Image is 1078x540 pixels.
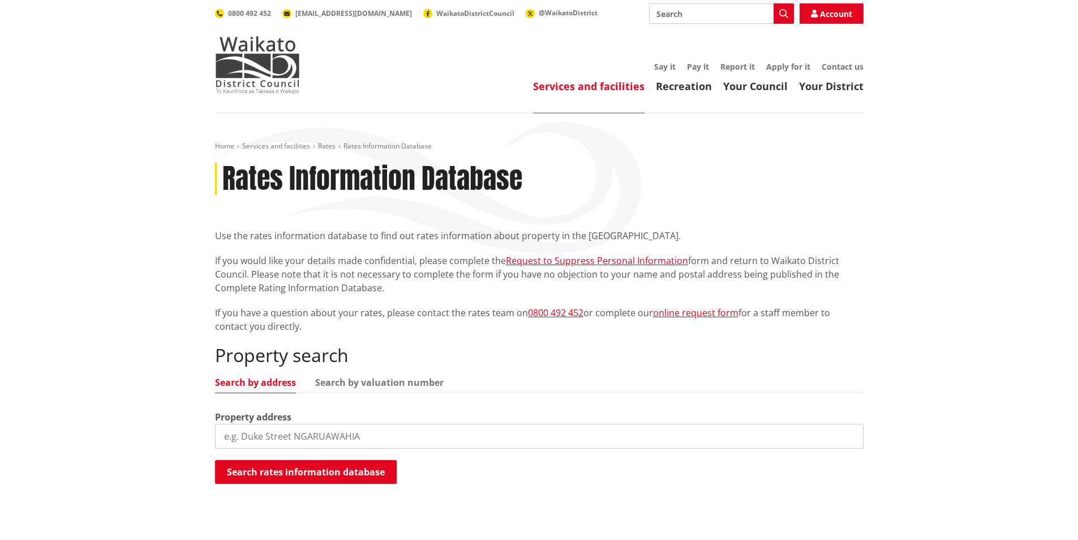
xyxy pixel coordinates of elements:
[533,79,645,93] a: Services and facilities
[215,254,864,295] p: If you would like your details made confidential, please complete the form and return to Waikato ...
[215,424,864,449] input: e.g. Duke Street NGARUAWAHIA
[215,410,291,424] label: Property address
[436,8,514,18] span: WaikatoDistrictCouncil
[799,79,864,93] a: Your District
[343,141,432,151] span: Rates Information Database
[687,61,709,72] a: Pay it
[222,163,522,195] h1: Rates Information Database
[766,61,810,72] a: Apply for it
[423,8,514,18] a: WaikatoDistrictCouncil
[215,378,296,387] a: Search by address
[242,141,310,151] a: Services and facilities
[215,460,397,484] button: Search rates information database
[282,8,412,18] a: [EMAIL_ADDRESS][DOMAIN_NAME]
[822,61,864,72] a: Contact us
[506,254,688,267] a: Request to Suppress Personal Information
[215,36,300,93] img: Waikato District Council - Te Kaunihera aa Takiwaa o Waikato
[800,3,864,24] a: Account
[228,8,271,18] span: 0800 492 452
[649,3,794,24] input: Search input
[215,141,234,151] a: Home
[528,307,583,319] a: 0800 492 452
[315,378,444,387] a: Search by valuation number
[215,8,271,18] a: 0800 492 452
[723,79,788,93] a: Your Council
[295,8,412,18] span: [EMAIL_ADDRESS][DOMAIN_NAME]
[215,345,864,366] h2: Property search
[318,141,336,151] a: Rates
[720,61,755,72] a: Report it
[526,8,598,18] a: @WaikatoDistrict
[215,229,864,243] p: Use the rates information database to find out rates information about property in the [GEOGRAPHI...
[539,8,598,18] span: @WaikatoDistrict
[656,79,712,93] a: Recreation
[215,306,864,333] p: If you have a question about your rates, please contact the rates team on or complete our for a s...
[215,142,864,151] nav: breadcrumb
[653,307,738,319] a: online request form
[654,61,676,72] a: Say it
